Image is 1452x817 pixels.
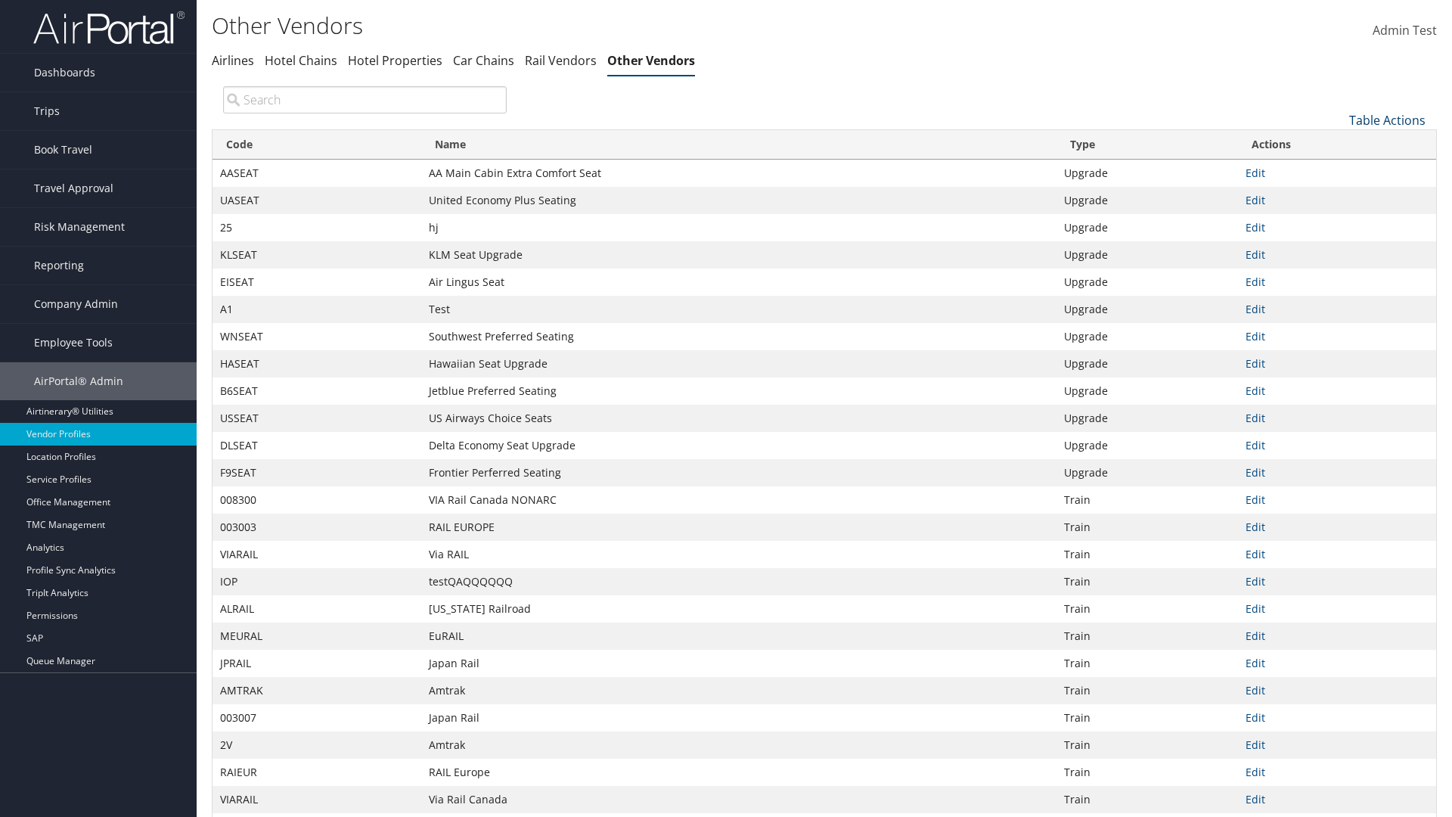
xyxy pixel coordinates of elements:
td: Train [1056,677,1239,704]
a: Edit [1246,792,1265,806]
td: Upgrade [1056,459,1239,486]
a: Edit [1246,438,1265,452]
img: airportal-logo.png [33,10,185,45]
td: EuRAIL [421,623,1056,650]
a: Edit [1246,220,1265,235]
a: Edit [1246,738,1265,752]
a: Edit [1246,411,1265,425]
a: Edit [1246,520,1265,534]
span: Company Admin [34,285,118,323]
td: ALRAIL [213,595,421,623]
td: Upgrade [1056,214,1239,241]
td: IOP [213,568,421,595]
td: Japan Rail [421,704,1056,732]
a: Edit [1246,384,1265,398]
td: [US_STATE] Railroad [421,595,1056,623]
a: Edit [1246,547,1265,561]
td: 2V [213,732,421,759]
td: Train [1056,786,1239,813]
td: Train [1056,568,1239,595]
span: Travel Approval [34,169,113,207]
a: Edit [1246,492,1265,507]
a: Car Chains [453,52,514,69]
td: VIARAIL [213,541,421,568]
a: Edit [1246,329,1265,343]
a: Edit [1246,275,1265,289]
a: Edit [1246,356,1265,371]
a: Edit [1246,683,1265,697]
td: EISEAT [213,269,421,296]
td: VIA Rail Canada NONARC [421,486,1056,514]
a: Hotel Properties [348,52,442,69]
td: Train [1056,650,1239,677]
td: Upgrade [1056,350,1239,377]
a: Airlines [212,52,254,69]
td: KLM Seat Upgrade [421,241,1056,269]
span: Employee Tools [34,324,113,362]
td: Train [1056,486,1239,514]
a: Edit [1246,574,1265,589]
td: Upgrade [1056,269,1239,296]
a: Edit [1246,302,1265,316]
input: Search [223,86,507,113]
a: Rail Vendors [525,52,597,69]
span: Book Travel [34,131,92,169]
td: Train [1056,623,1239,650]
td: AA Main Cabin Extra Comfort Seat [421,160,1056,187]
td: RAIL Europe [421,759,1056,786]
td: RAIL EUROPE [421,514,1056,541]
td: Via Rail Canada [421,786,1056,813]
td: 003007 [213,704,421,732]
a: Edit [1246,601,1265,616]
td: Train [1056,595,1239,623]
td: United Economy Plus Seating [421,187,1056,214]
td: hj [421,214,1056,241]
td: Via RAIL [421,541,1056,568]
th: Actions [1238,130,1436,160]
td: RAIEUR [213,759,421,786]
td: VIARAIL [213,786,421,813]
td: 008300 [213,486,421,514]
td: testQAQQQQQQ [421,568,1056,595]
span: Risk Management [34,208,125,246]
td: Air Lingus Seat [421,269,1056,296]
a: Hotel Chains [265,52,337,69]
a: Edit [1246,656,1265,670]
th: Code: activate to sort column ascending [213,130,421,160]
td: Upgrade [1056,160,1239,187]
span: Reporting [34,247,84,284]
td: Japan Rail [421,650,1056,677]
td: 003003 [213,514,421,541]
td: HASEAT [213,350,421,377]
th: Name: activate to sort column ascending [421,130,1056,160]
td: UASEAT [213,187,421,214]
td: Test [421,296,1056,323]
td: Upgrade [1056,405,1239,432]
a: Edit [1246,465,1265,480]
td: 25 [213,214,421,241]
th: Type: activate to sort column ascending [1056,130,1239,160]
td: Jetblue Preferred Seating [421,377,1056,405]
td: F9SEAT [213,459,421,486]
a: Edit [1246,166,1265,180]
td: Train [1056,514,1239,541]
td: Upgrade [1056,323,1239,350]
a: Edit [1246,629,1265,643]
td: Delta Economy Seat Upgrade [421,432,1056,459]
td: Hawaiian Seat Upgrade [421,350,1056,377]
span: AirPortal® Admin [34,362,123,400]
td: Frontier Perferred Seating [421,459,1056,486]
td: Upgrade [1056,241,1239,269]
td: KLSEAT [213,241,421,269]
a: Edit [1246,710,1265,725]
a: Other Vendors [607,52,695,69]
td: B6SEAT [213,377,421,405]
a: Edit [1246,765,1265,779]
td: AASEAT [213,160,421,187]
td: AMTRAK [213,677,421,704]
td: WNSEAT [213,323,421,350]
td: Amtrak [421,677,1056,704]
td: USSEAT [213,405,421,432]
td: Upgrade [1056,377,1239,405]
td: A1 [213,296,421,323]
